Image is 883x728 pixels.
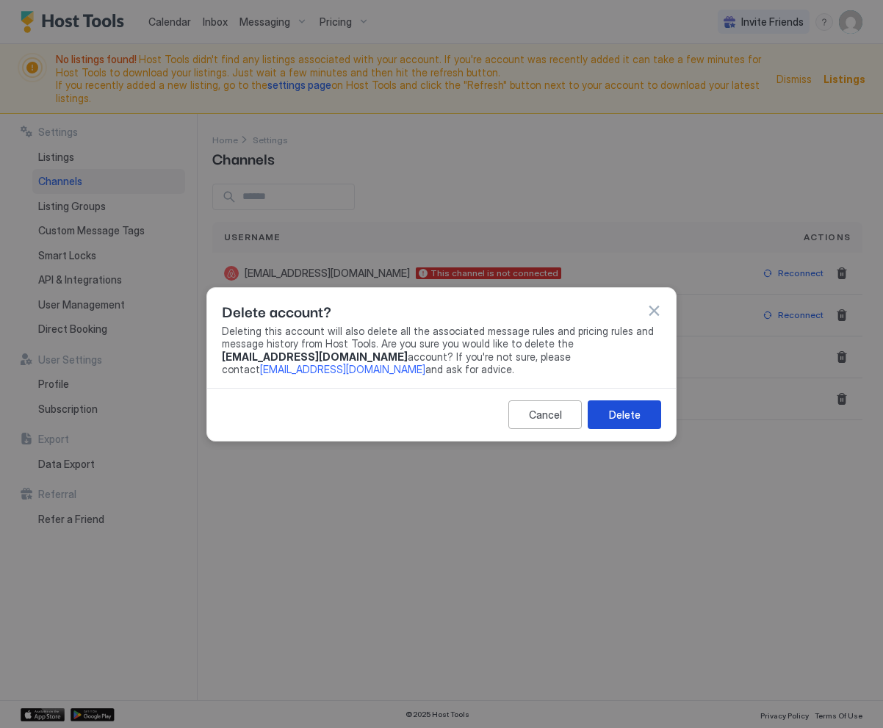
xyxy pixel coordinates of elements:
[508,400,582,429] button: Cancel
[588,400,661,429] button: Delete
[222,325,661,376] span: Deleting this account will also delete all the associated message rules and pricing rules and mes...
[260,363,425,375] a: [EMAIL_ADDRESS][DOMAIN_NAME]
[609,407,641,422] div: Delete
[222,300,331,322] span: Delete account?
[529,407,562,422] div: Cancel
[15,678,50,713] iframe: Intercom live chat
